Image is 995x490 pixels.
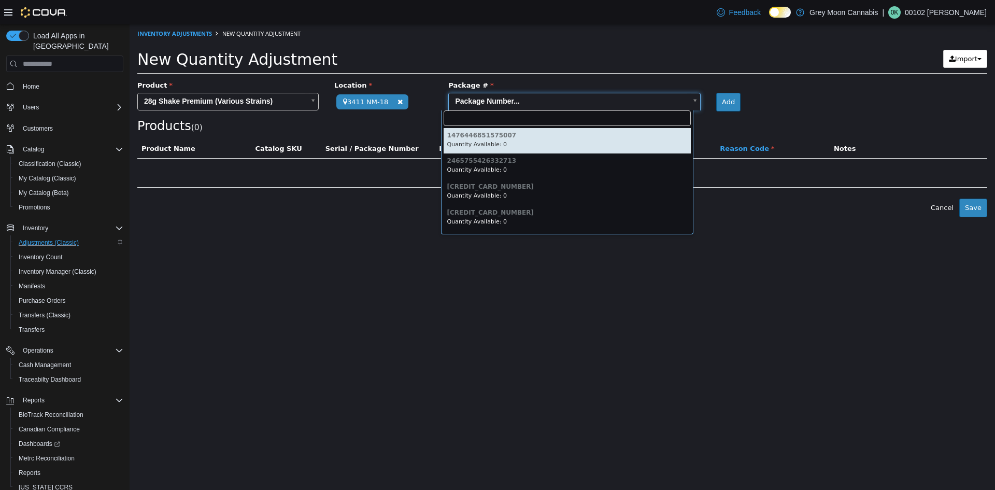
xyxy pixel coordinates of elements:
[2,121,127,136] button: Customers
[15,359,75,371] a: Cash Management
[23,224,48,232] span: Inventory
[318,133,558,140] h6: 2465755426332713
[19,361,71,369] span: Cash Management
[19,282,45,290] span: Manifests
[2,393,127,408] button: Reports
[15,251,67,263] a: Inventory Count
[15,251,123,263] span: Inventory Count
[19,425,80,433] span: Canadian Compliance
[10,264,127,279] button: Inventory Manager (Classic)
[729,7,761,18] span: Feedback
[15,172,80,185] a: My Catalog (Classic)
[15,201,54,214] a: Promotions
[19,394,123,407] span: Reports
[10,157,127,171] button: Classification (Classic)
[15,452,79,465] a: Metrc Reconciliation
[19,174,76,183] span: My Catalog (Classic)
[713,2,765,23] a: Feedback
[19,344,123,357] span: Operations
[10,408,127,422] button: BioTrack Reconciliation
[23,103,39,111] span: Users
[15,373,85,386] a: Traceabilty Dashboard
[19,326,45,334] span: Transfers
[19,101,123,114] span: Users
[2,78,127,93] button: Home
[318,194,378,201] small: Quantity Available: 0
[10,186,127,200] button: My Catalog (Beta)
[10,308,127,323] button: Transfers (Classic)
[19,411,83,419] span: BioTrack Reconciliation
[29,31,123,51] span: Load All Apps in [GEOGRAPHIC_DATA]
[15,359,123,371] span: Cash Management
[15,265,101,278] a: Inventory Manager (Classic)
[23,346,53,355] span: Operations
[15,467,45,479] a: Reports
[19,203,50,212] span: Promotions
[10,250,127,264] button: Inventory Count
[15,373,123,386] span: Traceabilty Dashboard
[15,409,123,421] span: BioTrack Reconciliation
[15,467,123,479] span: Reports
[19,222,52,234] button: Inventory
[891,6,899,19] span: 0K
[15,172,123,185] span: My Catalog (Classic)
[19,80,44,93] a: Home
[19,101,43,114] button: Users
[2,343,127,358] button: Operations
[19,440,60,448] span: Dashboards
[10,372,127,387] button: Traceabilty Dashboard
[15,236,83,249] a: Adjustments (Classic)
[15,295,70,307] a: Purchase Orders
[19,268,96,276] span: Inventory Manager (Classic)
[15,187,123,199] span: My Catalog (Beta)
[10,437,127,451] a: Dashboards
[23,396,45,404] span: Reports
[15,423,84,436] a: Canadian Compliance
[19,160,81,168] span: Classification (Classic)
[318,108,558,115] h6: 1476446851575007
[10,323,127,337] button: Transfers
[318,142,378,149] small: Quantity Available: 0
[19,297,66,305] span: Purchase Orders
[905,6,987,19] p: 00102 [PERSON_NAME]
[19,143,48,156] button: Catalog
[19,311,70,319] span: Transfers (Classic)
[23,82,39,91] span: Home
[318,185,558,192] h6: [CREDIT_CARD_NUMBER]
[19,454,75,463] span: Metrc Reconciliation
[15,158,86,170] a: Classification (Classic)
[15,409,88,421] a: BioTrack Reconciliation
[15,324,49,336] a: Transfers
[19,375,81,384] span: Traceabilty Dashboard
[15,280,49,292] a: Manifests
[15,265,123,278] span: Inventory Manager (Classic)
[19,222,123,234] span: Inventory
[15,295,123,307] span: Purchase Orders
[882,6,884,19] p: |
[318,168,378,175] small: Quantity Available: 0
[318,117,378,123] small: Quantity Available: 0
[10,279,127,293] button: Manifests
[19,394,49,407] button: Reports
[15,438,123,450] span: Dashboards
[19,122,123,135] span: Customers
[23,145,44,153] span: Catalog
[15,201,123,214] span: Promotions
[809,6,878,19] p: Grey Moon Cannabis
[15,452,123,465] span: Metrc Reconciliation
[10,451,127,466] button: Metrc Reconciliation
[10,293,127,308] button: Purchase Orders
[19,79,123,92] span: Home
[15,423,123,436] span: Canadian Compliance
[10,200,127,215] button: Promotions
[15,309,123,321] span: Transfers (Classic)
[769,7,791,18] input: Dark Mode
[10,358,127,372] button: Cash Management
[19,122,57,135] a: Customers
[15,438,64,450] a: Dashboards
[10,422,127,437] button: Canadian Compliance
[23,124,53,133] span: Customers
[19,189,69,197] span: My Catalog (Beta)
[15,280,123,292] span: Manifests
